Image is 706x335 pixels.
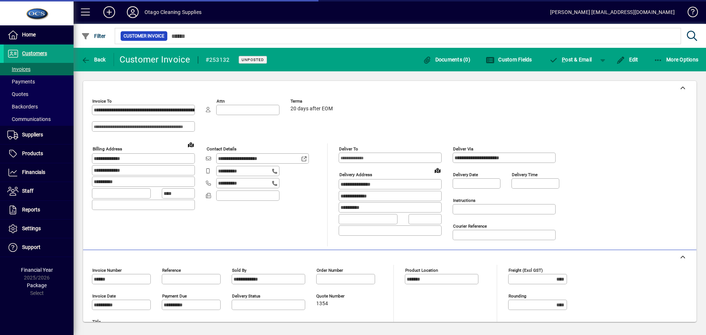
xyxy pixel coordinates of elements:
mat-label: Freight (excl GST) [509,268,543,273]
a: Staff [4,182,74,200]
mat-label: Rounding [509,293,526,299]
a: Reports [4,201,74,219]
span: Filter [81,33,106,39]
div: Customer Invoice [120,54,190,65]
mat-label: Delivery time [512,172,538,177]
mat-label: Payment due [162,293,187,299]
button: Post & Email [546,53,596,66]
span: Quotes [7,91,28,97]
span: Support [22,244,40,250]
a: Products [4,145,74,163]
mat-label: Deliver To [339,146,358,152]
mat-label: Attn [217,99,225,104]
span: Documents (0) [422,57,470,63]
span: 20 days after EOM [290,106,333,112]
app-page-header-button: Back [74,53,114,66]
button: Add [97,6,121,19]
a: Settings [4,220,74,238]
span: Financials [22,169,45,175]
span: P [562,57,565,63]
div: [PERSON_NAME] [EMAIL_ADDRESS][DOMAIN_NAME] [550,6,675,18]
a: Backorders [4,100,74,113]
button: Profile [121,6,145,19]
mat-label: Reference [162,268,181,273]
mat-label: Product location [405,268,438,273]
button: Custom Fields [484,53,534,66]
span: Customers [22,50,47,56]
button: More Options [652,53,700,66]
span: Unposted [242,57,264,62]
span: Staff [22,188,33,194]
mat-label: Deliver via [453,146,473,152]
mat-label: Order number [317,268,343,273]
span: Edit [616,57,638,63]
span: Invoices [7,66,31,72]
mat-label: Invoice number [92,268,122,273]
a: Knowledge Base [682,1,697,25]
button: Filter [79,29,108,43]
a: Home [4,26,74,44]
span: Settings [22,225,41,231]
mat-label: Delivery date [453,172,478,177]
span: Communications [7,116,51,122]
button: Edit [614,53,640,66]
mat-label: Title [92,319,101,324]
a: View on map [432,164,443,176]
a: Support [4,238,74,257]
mat-label: Instructions [453,198,475,203]
button: Back [79,53,108,66]
span: Custom Fields [486,57,532,63]
div: #253132 [206,54,230,66]
span: Quote number [316,294,360,299]
span: Payments [7,79,35,85]
span: More Options [654,57,699,63]
span: Terms [290,99,335,104]
span: Products [22,150,43,156]
span: Back [81,57,106,63]
a: View on map [185,139,197,150]
a: Payments [4,75,74,88]
span: Customer Invoice [124,32,164,40]
mat-label: Sold by [232,268,246,273]
span: Home [22,32,36,38]
a: Quotes [4,88,74,100]
mat-label: Invoice date [92,293,116,299]
span: Financial Year [21,267,53,273]
a: Financials [4,163,74,182]
mat-label: Courier Reference [453,224,487,229]
div: Otago Cleaning Supplies [145,6,202,18]
a: Invoices [4,63,74,75]
span: ost & Email [549,57,592,63]
span: Backorders [7,104,38,110]
span: Package [27,282,47,288]
button: Documents (0) [421,53,472,66]
mat-label: Delivery status [232,293,260,299]
span: 1354 [316,301,328,307]
a: Communications [4,113,74,125]
span: Reports [22,207,40,213]
span: Suppliers [22,132,43,138]
a: Suppliers [4,126,74,144]
mat-label: Invoice To [92,99,112,104]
